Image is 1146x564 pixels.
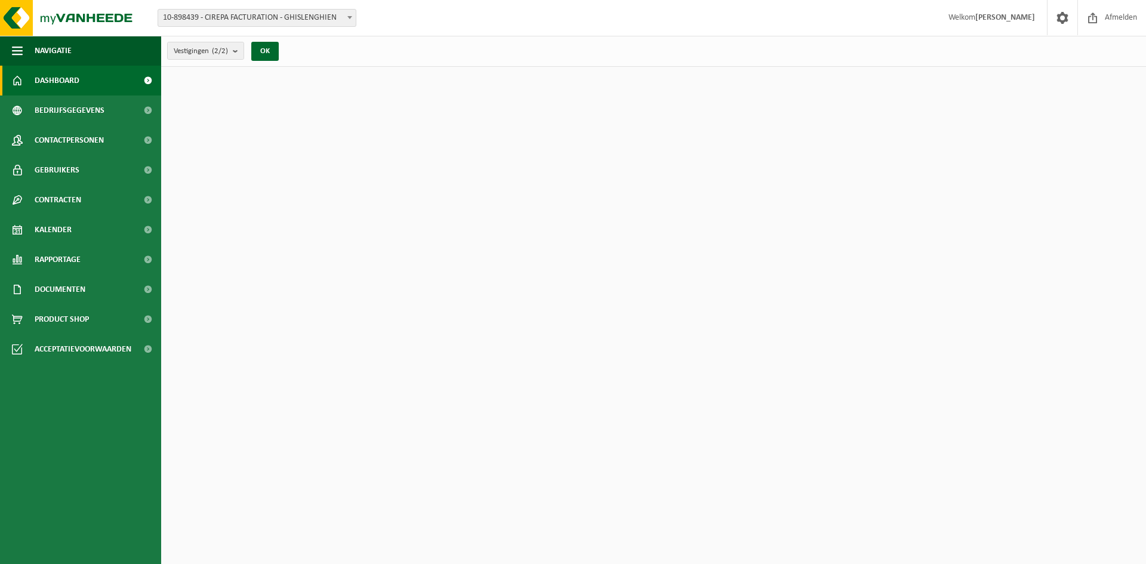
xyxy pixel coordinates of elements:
[35,185,81,215] span: Contracten
[35,125,104,155] span: Contactpersonen
[167,42,244,60] button: Vestigingen(2/2)
[174,42,228,60] span: Vestigingen
[975,13,1035,22] strong: [PERSON_NAME]
[35,245,81,275] span: Rapportage
[35,304,89,334] span: Product Shop
[35,66,79,95] span: Dashboard
[251,42,279,61] button: OK
[35,215,72,245] span: Kalender
[35,155,79,185] span: Gebruikers
[35,334,131,364] span: Acceptatievoorwaarden
[158,10,356,26] span: 10-898439 - CIREPA FACTURATION - GHISLENGHIEN
[35,275,85,304] span: Documenten
[35,95,104,125] span: Bedrijfsgegevens
[35,36,72,66] span: Navigatie
[212,47,228,55] count: (2/2)
[158,9,356,27] span: 10-898439 - CIREPA FACTURATION - GHISLENGHIEN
